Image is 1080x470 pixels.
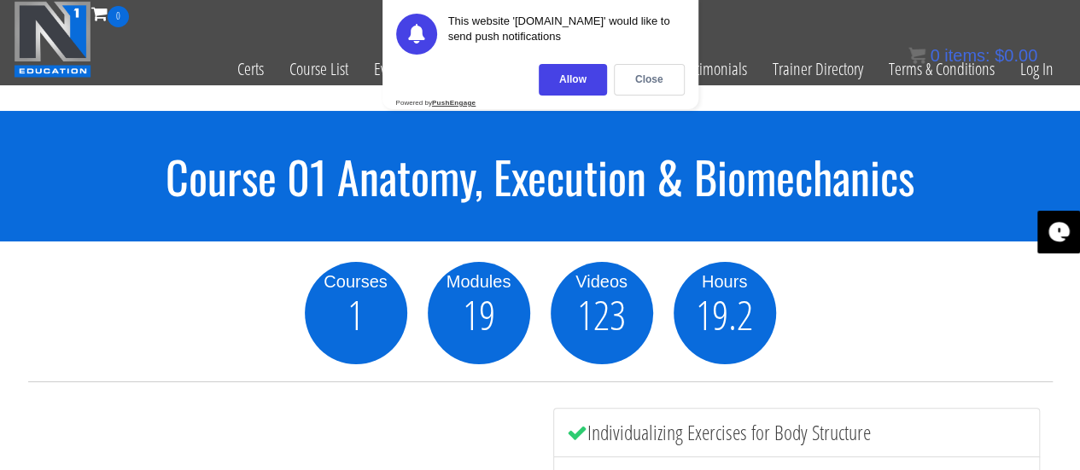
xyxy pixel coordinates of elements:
img: icon11.png [908,47,925,64]
span: 19.2 [696,294,753,335]
span: 0 [930,46,939,65]
span: 123 [577,294,626,335]
a: Certs [225,27,277,111]
span: items: [944,46,990,65]
a: Trainer Directory [760,27,876,111]
span: 19 [463,294,495,335]
div: Powered by [396,99,476,107]
a: 0 items: $0.00 [908,46,1037,65]
li: Individualizing Exercises for Body Structure [553,408,1040,457]
a: Terms & Conditions [876,27,1007,111]
span: 1 [347,294,364,335]
a: 0 [91,2,129,25]
bdi: 0.00 [995,46,1037,65]
div: Close [614,64,685,96]
div: Courses [305,269,407,294]
a: Course List [277,27,361,111]
span: $ [995,46,1004,65]
a: Events [361,27,422,111]
img: n1-education [14,1,91,78]
div: Videos [551,269,653,294]
div: Allow [539,64,607,96]
div: Modules [428,269,530,294]
span: 0 [108,6,129,27]
strong: PushEngage [432,99,476,107]
a: Testimonials [665,27,760,111]
div: This website '[DOMAIN_NAME]' would like to send push notifications [448,14,685,55]
a: Log In [1007,27,1066,111]
div: Hours [674,269,776,294]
